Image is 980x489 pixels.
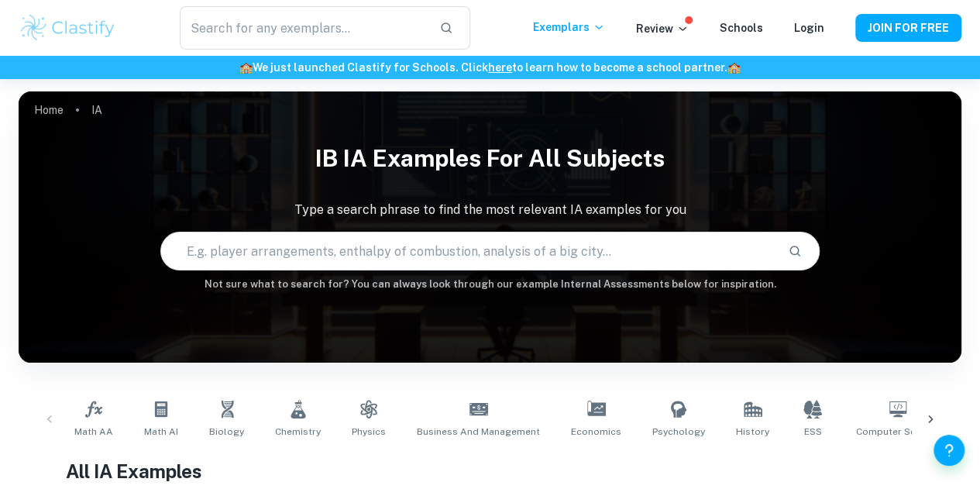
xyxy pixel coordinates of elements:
span: Business and Management [417,425,540,439]
p: IA [91,102,102,119]
p: Exemplars [533,19,605,36]
a: Schools [720,22,763,34]
p: Type a search phrase to find the most relevant IA examples for you [19,201,961,219]
span: Psychology [652,425,705,439]
a: here [488,61,512,74]
h6: We just launched Clastify for Schools. Click to learn how to become a school partner. [3,59,977,76]
span: Economics [571,425,621,439]
span: History [736,425,769,439]
h1: All IA Examples [66,457,914,485]
button: Help and Feedback [934,435,965,466]
span: Computer Science [856,425,940,439]
p: Review [636,20,689,37]
button: Search [782,238,808,264]
h1: IB IA examples for all subjects [19,135,961,182]
span: Math AA [74,425,113,439]
input: E.g. player arrangements, enthalpy of combustion, analysis of a big city... [161,229,776,273]
img: Clastify logo [19,12,117,43]
span: Chemistry [275,425,321,439]
span: 🏫 [239,61,253,74]
a: Home [34,99,64,121]
span: ESS [804,425,822,439]
span: Physics [352,425,386,439]
span: 🏫 [727,61,741,74]
a: Login [794,22,824,34]
input: Search for any exemplars... [180,6,428,50]
span: Math AI [144,425,178,439]
h6: Not sure what to search for? You can always look through our example Internal Assessments below f... [19,277,961,292]
button: JOIN FOR FREE [855,14,961,42]
span: Biology [209,425,244,439]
